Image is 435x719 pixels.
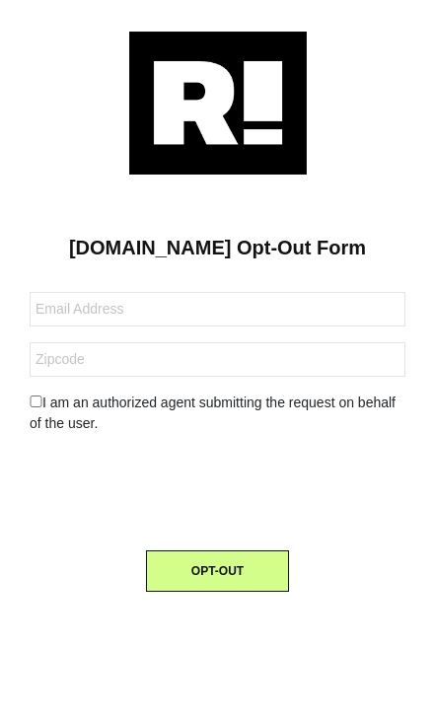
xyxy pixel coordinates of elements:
input: Zipcode [30,342,405,377]
h1: [DOMAIN_NAME] Opt-Out Form [30,236,405,259]
input: Email Address [30,292,405,326]
img: Retention.com [129,32,307,175]
button: OPT-OUT [146,550,289,592]
iframe: reCAPTCHA [68,450,368,527]
div: I am an authorized agent submitting the request on behalf of the user. [15,393,420,434]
